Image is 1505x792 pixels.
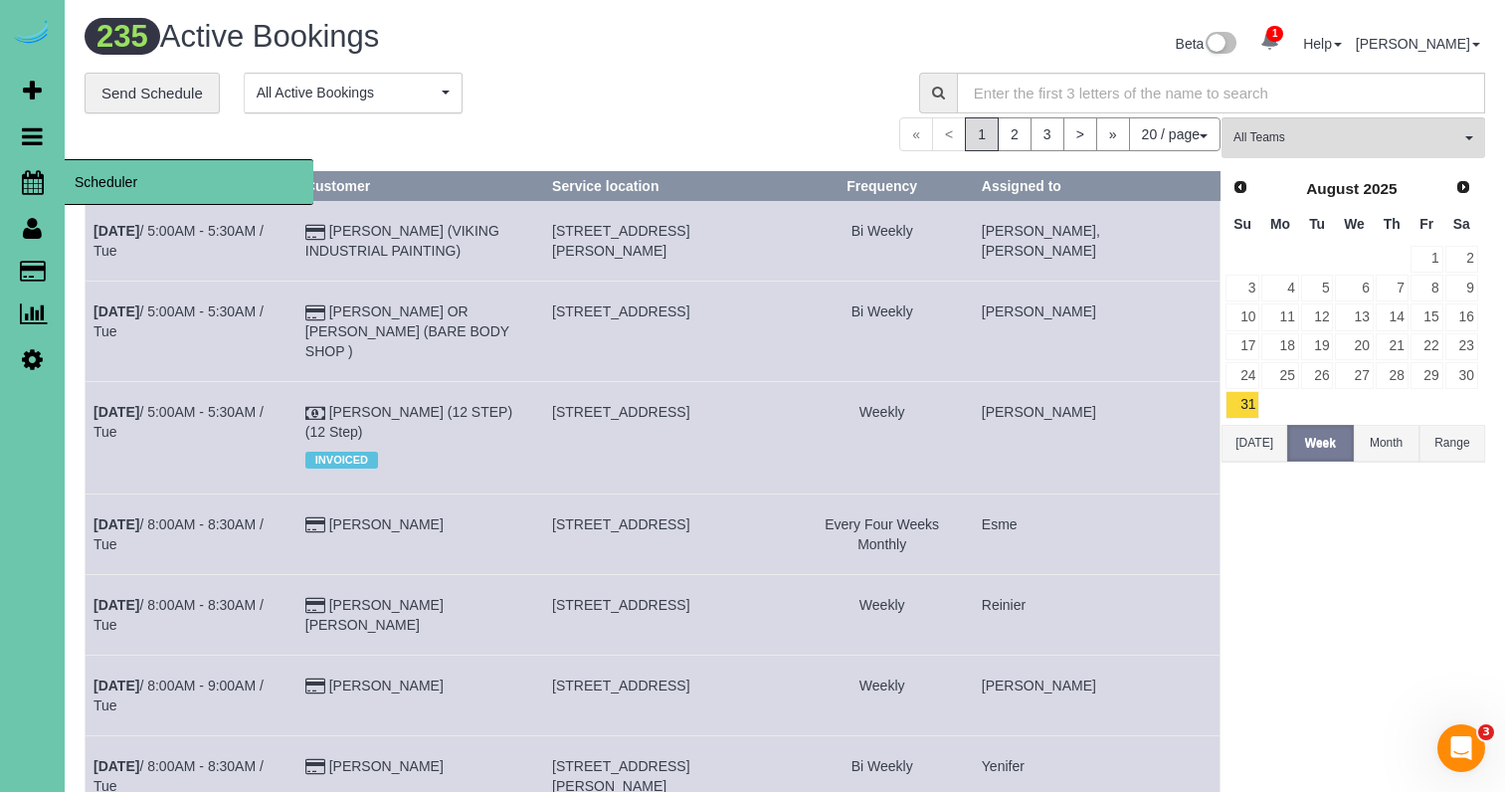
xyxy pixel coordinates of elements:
[1301,362,1334,389] a: 26
[552,404,689,420] span: [STREET_ADDRESS]
[1335,333,1373,360] a: 20
[1261,333,1298,360] a: 18
[1301,303,1334,330] a: 12
[94,597,139,613] b: [DATE]
[791,382,973,494] td: Frequency
[1176,36,1237,52] a: Beta
[1335,275,1373,301] a: 6
[1225,362,1259,389] a: 24
[1226,174,1254,202] a: Prev
[94,758,139,774] b: [DATE]
[1354,425,1419,462] button: Month
[1419,216,1433,232] span: Friday
[94,516,139,532] b: [DATE]
[86,655,297,735] td: Schedule date
[1287,425,1353,462] button: Week
[86,494,297,574] td: Schedule date
[94,516,264,552] a: [DATE]/ 8:00AM - 8:30AM / Tue
[899,117,1221,151] nav: Pagination navigation
[305,760,325,774] i: Credit Card Payment
[973,172,1220,201] th: Assigned to
[1063,117,1097,151] a: >
[973,382,1220,494] td: Assigned to
[94,678,264,713] a: [DATE]/ 8:00AM - 9:00AM / Tue
[544,201,791,282] td: Service location
[94,223,139,239] b: [DATE]
[1222,117,1485,158] button: All Teams
[973,574,1220,655] td: Assigned to
[86,574,297,655] td: Schedule date
[1309,216,1325,232] span: Tuesday
[1306,180,1359,197] span: August
[86,282,297,382] td: Schedule date
[1455,179,1471,195] span: Next
[329,758,444,774] a: [PERSON_NAME]
[544,494,791,574] td: Service location
[552,303,689,319] span: [STREET_ADDRESS]
[1437,724,1485,772] iframe: Intercom live chat
[791,201,973,282] td: Frequency
[552,223,689,259] span: [STREET_ADDRESS][PERSON_NAME]
[12,20,52,48] img: Automaid Logo
[1225,303,1259,330] a: 10
[329,678,444,693] a: [PERSON_NAME]
[1449,174,1477,202] a: Next
[296,282,543,382] td: Customer
[329,516,444,532] a: [PERSON_NAME]
[973,282,1220,382] td: Assigned to
[1376,275,1409,301] a: 7
[85,73,220,114] a: Send Schedule
[973,201,1220,282] td: Assigned to
[1233,129,1460,146] span: All Teams
[957,73,1485,113] input: Enter the first 3 letters of the name to search
[544,382,791,494] td: Service location
[305,452,378,468] span: INVOICED
[94,404,264,440] a: [DATE]/ 5:00AM - 5:30AM / Tue
[244,73,463,113] button: All Active Bookings
[1356,36,1480,52] a: [PERSON_NAME]
[1266,26,1283,42] span: 1
[1411,275,1443,301] a: 8
[1376,362,1409,389] a: 28
[296,382,543,494] td: Customer
[544,574,791,655] td: Service location
[305,223,499,259] a: [PERSON_NAME] (VIKING INDUSTRIAL PAINTING)
[1225,333,1259,360] a: 17
[296,201,543,282] td: Customer
[791,574,973,655] td: Frequency
[791,282,973,382] td: Frequency
[1411,362,1443,389] a: 29
[1270,216,1290,232] span: Monday
[973,494,1220,574] td: Assigned to
[1222,425,1287,462] button: [DATE]
[94,303,139,319] b: [DATE]
[552,678,689,693] span: [STREET_ADDRESS]
[1376,333,1409,360] a: 21
[1335,362,1373,389] a: 27
[94,223,264,259] a: [DATE]/ 5:00AM - 5:30AM / Tue
[998,117,1032,151] a: 2
[973,655,1220,735] td: Assigned to
[1301,333,1334,360] a: 19
[544,655,791,735] td: Service location
[1225,275,1259,301] a: 3
[1335,303,1373,330] a: 13
[296,494,543,574] td: Customer
[305,303,509,359] a: [PERSON_NAME] OR [PERSON_NAME] (BARE BODY SHOP )
[1261,362,1298,389] a: 25
[1445,275,1478,301] a: 9
[1445,303,1478,330] a: 16
[94,597,264,633] a: [DATE]/ 8:00AM - 8:30AM / Tue
[965,117,999,151] span: 1
[1445,333,1478,360] a: 23
[305,518,325,532] i: Credit Card Payment
[791,655,973,735] td: Frequency
[296,655,543,735] td: Customer
[94,678,139,693] b: [DATE]
[94,404,139,420] b: [DATE]
[544,172,791,201] th: Service location
[791,494,973,574] td: Frequency
[1376,303,1409,330] a: 14
[305,680,325,693] i: Credit Card Payment
[1261,275,1298,301] a: 4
